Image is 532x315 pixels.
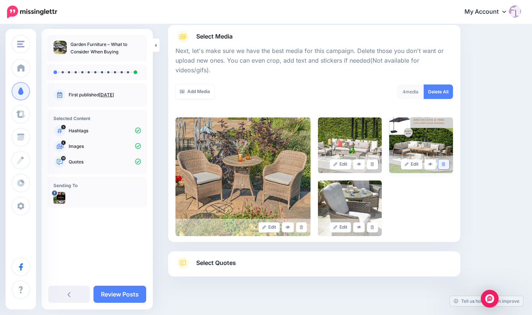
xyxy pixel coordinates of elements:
[53,41,67,54] img: 098da15785fa475efefe1893e011cf76_thumb.jpg
[175,43,453,236] div: Select Media
[61,125,66,129] span: 5
[403,89,405,94] span: 4
[175,117,311,236] img: 9SVXBVDNV76LN3I8KWIP55A2LZC495V9_large.jpg
[70,41,141,56] p: Garden Furniture – What to Consider When Buying
[175,84,214,99] a: Add Media
[175,31,453,43] a: Select Media
[69,143,141,150] p: Images
[53,183,141,188] h4: Sending To
[99,92,114,97] a: [DATE]
[401,159,422,169] a: Edit
[397,84,424,99] div: media
[330,159,351,169] a: Edit
[61,140,66,145] span: 4
[69,127,141,134] p: Hashtags
[17,41,24,47] img: menu.png
[457,3,521,21] a: My Account
[259,222,280,232] a: Edit
[69,159,141,165] p: Quotes
[175,257,453,276] a: Select Quotes
[7,6,57,18] img: Missinglettr
[196,258,236,268] span: Select Quotes
[318,117,382,173] img: QN5N8652RARVANTKRRLVZ04EKO94BEED_large.png
[424,84,453,99] a: Delete All
[481,290,499,308] div: Open Intercom Messenger
[450,296,523,306] a: Tell us how we can improve
[318,180,382,236] img: 85WLETH4B5VBDVQ7NRUS6PMWATMAL706_large.jpg
[69,92,141,98] p: First published
[196,31,233,42] span: Select Media
[389,117,453,173] img: RSLWCWFXPLSZ2HMI0N0HQOQQMYEUO5IR_large.png
[330,222,351,232] a: Edit
[61,156,66,160] span: 18
[53,116,141,121] h4: Selected Content
[53,192,65,204] img: picture-bsa60644.png
[175,46,453,75] p: Next, let's make sure we have the best media for this campaign. Delete those you don't want or up...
